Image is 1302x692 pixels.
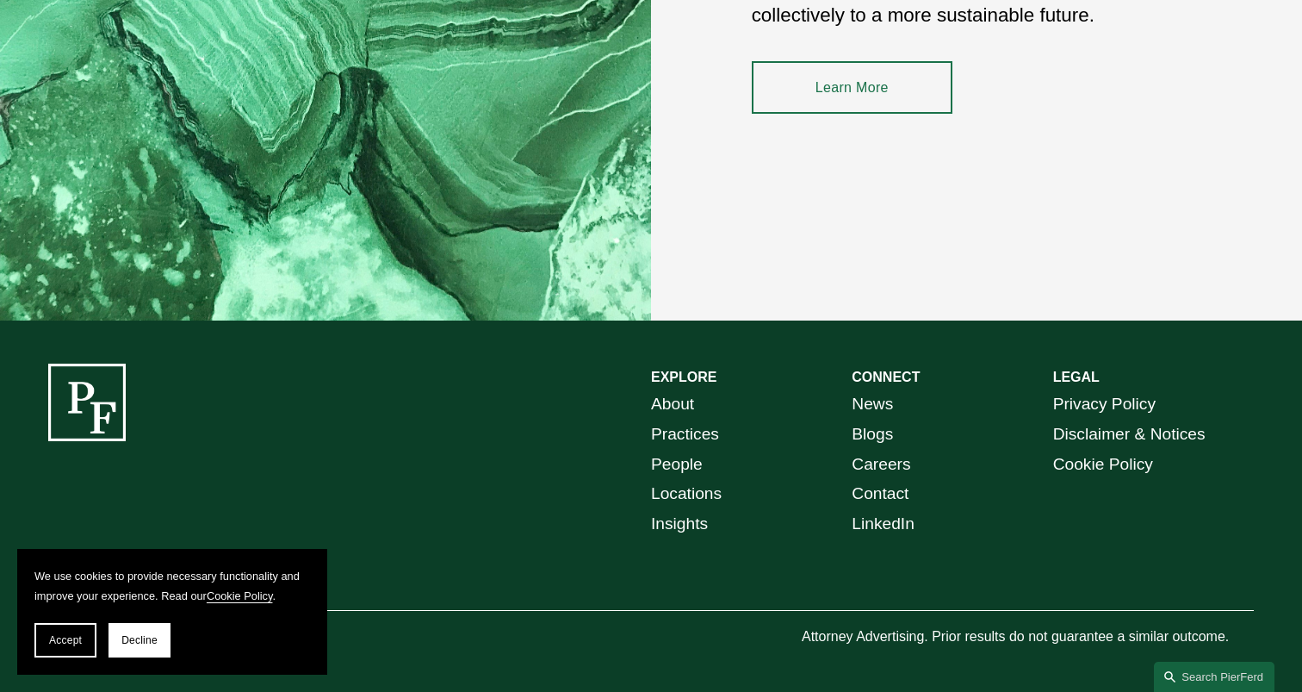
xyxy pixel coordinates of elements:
[651,450,703,480] a: People
[651,370,716,384] strong: EXPLORE
[1154,662,1274,692] a: Search this site
[49,634,82,646] span: Accept
[651,390,694,420] a: About
[1053,390,1156,420] a: Privacy Policy
[852,450,910,480] a: Careers
[752,61,952,113] a: Learn More
[34,623,96,658] button: Accept
[1053,420,1206,450] a: Disclaimer & Notices
[852,420,893,450] a: Blogs
[207,589,273,602] a: Cookie Policy
[651,420,719,450] a: Practices
[651,509,708,539] a: Insights
[108,623,170,658] button: Decline
[1053,370,1100,384] strong: LEGAL
[852,390,893,420] a: News
[852,479,908,509] a: Contact
[651,479,722,509] a: Locations
[852,509,914,539] a: LinkedIn
[34,566,310,606] p: We use cookies to provide necessary functionality and improve your experience. Read our .
[121,634,158,646] span: Decline
[1053,450,1153,480] a: Cookie Policy
[802,625,1254,650] p: Attorney Advertising. Prior results do not guarantee a similar outcome.
[17,549,327,675] section: Cookie banner
[852,370,920,384] strong: CONNECT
